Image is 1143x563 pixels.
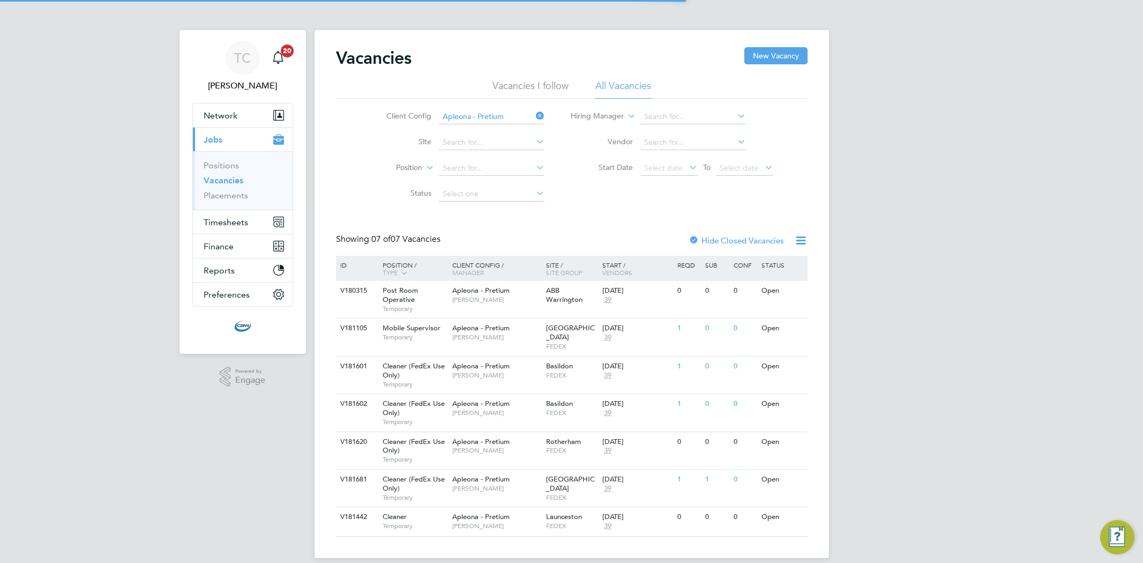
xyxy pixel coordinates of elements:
span: Cleaner (FedEx Use Only) [383,361,445,380]
button: Engage Resource Center [1100,520,1134,554]
div: V180315 [338,281,375,301]
div: Position / [375,256,450,283]
div: 1 [703,470,730,490]
span: Jobs [204,135,222,145]
div: Open [759,432,805,452]
span: 39 [602,333,613,342]
div: [DATE] [602,513,672,522]
span: [GEOGRAPHIC_DATA] [546,475,595,493]
span: Temporary [383,380,447,389]
div: [DATE] [602,399,672,409]
nav: Main navigation [180,30,306,354]
div: 0 [703,318,730,338]
span: Post Room Operative [383,286,418,304]
div: 0 [731,470,759,490]
span: ABB Warrington [546,286,582,304]
span: [PERSON_NAME] [452,409,541,417]
button: Preferences [193,283,293,306]
div: 1 [675,357,703,376]
span: Cleaner (FedEx Use Only) [383,437,445,455]
span: Engage [235,376,265,385]
div: V181620 [338,432,375,452]
input: Search for... [640,135,746,150]
a: Vacancies [204,175,243,186]
label: Start Date [571,162,633,172]
span: Manager [452,268,484,277]
div: 0 [731,281,759,301]
span: FEDEX [546,371,597,380]
span: 39 [602,484,613,493]
span: 39 [602,371,613,380]
span: [PERSON_NAME] [452,295,541,304]
span: Basildon [546,399,573,408]
span: Type [383,268,398,277]
div: [DATE] [602,438,672,447]
span: Apleona - Pretium [452,399,510,408]
div: Client Config / [450,256,543,281]
span: Apleona - Pretium [452,361,510,371]
div: Open [759,507,805,527]
div: Showing [336,234,443,245]
span: Select date [644,163,683,173]
button: Jobs [193,128,293,151]
span: Cleaner [383,512,407,521]
span: Basildon [546,361,573,371]
span: [PERSON_NAME] [452,371,541,380]
div: V181602 [338,394,375,414]
div: 0 [675,432,703,452]
span: Finance [204,241,234,251]
div: ID [338,256,375,274]
button: New Vacancy [744,47,808,64]
span: Vendors [602,268,632,277]
div: Open [759,357,805,376]
div: V181105 [338,318,375,338]
span: Launceston [546,512,582,521]
div: 0 [703,394,730,414]
span: To [700,160,714,174]
h2: Vacancies [336,47,412,69]
input: Search for... [439,135,544,150]
span: [PERSON_NAME] [452,333,541,342]
input: Select one [439,187,544,202]
div: [DATE] [602,324,672,333]
div: 0 [731,357,759,376]
div: 0 [703,281,730,301]
span: 39 [602,522,613,531]
span: Temporary [383,493,447,502]
div: 0 [675,281,703,301]
div: Start / [600,256,675,281]
span: [PERSON_NAME] [452,446,541,455]
div: 0 [703,432,730,452]
button: Network [193,103,293,127]
div: 1 [675,318,703,338]
a: Powered byEngage [220,367,265,387]
span: 20 [281,45,294,57]
span: Network [204,110,237,121]
span: Mobile Supervisor [383,323,440,332]
span: Select date [720,163,758,173]
span: FEDEX [546,409,597,417]
span: 07 Vacancies [371,234,440,245]
a: Positions [204,160,239,171]
label: Client Config [370,111,431,121]
button: Timesheets [193,210,293,234]
label: Site [370,137,431,146]
span: FEDEX [546,342,597,351]
span: Site Group [546,268,582,277]
label: Hiring Manager [562,111,624,122]
a: 20 [267,41,289,75]
input: Search for... [439,109,544,124]
span: FEDEX [546,493,597,502]
div: Open [759,470,805,490]
div: V181681 [338,470,375,490]
div: 0 [675,507,703,527]
div: Status [759,256,805,274]
span: FEDEX [546,446,597,455]
a: Placements [204,190,248,201]
span: Cleaner (FedEx Use Only) [383,399,445,417]
span: [PERSON_NAME] [452,484,541,493]
div: Conf [731,256,759,274]
img: cbwstaffingsolutions-logo-retina.png [234,317,251,335]
div: Site / [543,256,600,281]
span: 39 [602,295,613,305]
